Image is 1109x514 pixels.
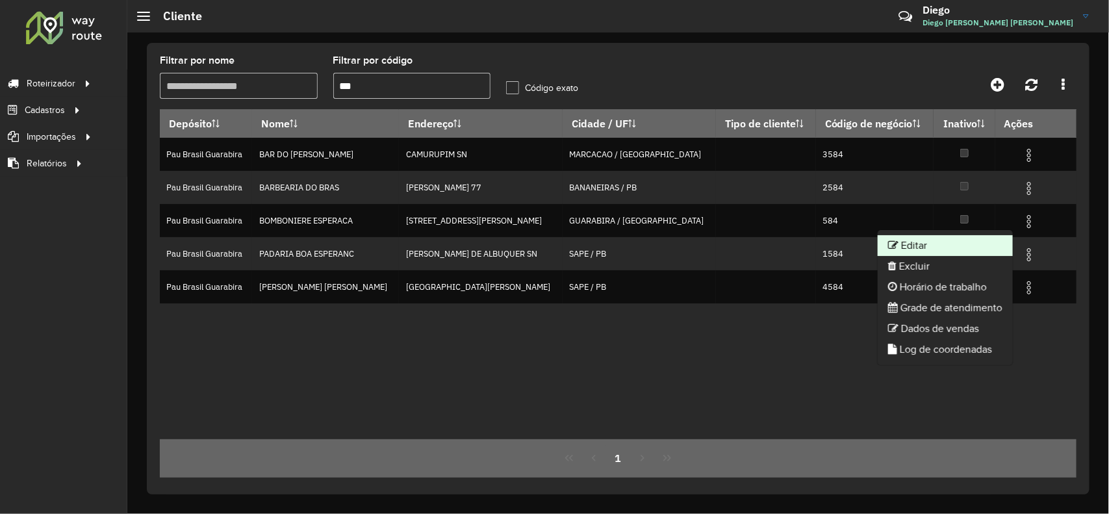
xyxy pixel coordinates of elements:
li: Log de coordenadas [878,339,1013,360]
span: Importações [27,130,76,144]
td: 2584 [816,171,934,204]
a: Contato Rápido [891,3,919,31]
label: Filtrar por código [333,53,413,68]
th: Nome [252,110,399,138]
th: Cidade / UF [563,110,716,138]
td: SAPE / PB [563,237,716,270]
td: PADARIA BOA ESPERANC [252,237,399,270]
td: BARBEARIA DO BRAS [252,171,399,204]
td: BOMBONIERE ESPERACA [252,204,399,237]
td: Pau Brasil Guarabira [160,270,252,303]
label: Filtrar por nome [160,53,235,68]
span: Cadastros [25,103,65,117]
span: Diego [PERSON_NAME] [PERSON_NAME] [923,17,1073,29]
td: Pau Brasil Guarabira [160,237,252,270]
td: 584 [816,204,934,237]
td: SAPE / PB [563,270,716,303]
div: Críticas? Dúvidas? Elogios? Sugestões? Entre em contato conosco! [743,4,879,39]
label: Código exato [506,81,578,95]
td: [PERSON_NAME] 77 [399,171,563,204]
td: BANANEIRAS / PB [563,171,716,204]
td: Pau Brasil Guarabira [160,171,252,204]
span: Roteirizador [27,77,75,90]
td: GUARABIRA / [GEOGRAPHIC_DATA] [563,204,716,237]
th: Ações [995,110,1073,137]
td: 1584 [816,237,934,270]
h2: Cliente [150,9,202,23]
td: [PERSON_NAME] DE ALBUQUER SN [399,237,563,270]
td: MARCACAO / [GEOGRAPHIC_DATA] [563,138,716,171]
td: Pau Brasil Guarabira [160,204,252,237]
th: Tipo de cliente [716,110,816,138]
li: Dados de vendas [878,318,1013,339]
th: Depósito [160,110,252,138]
td: [STREET_ADDRESS][PERSON_NAME] [399,204,563,237]
li: Horário de trabalho [878,277,1013,298]
th: Inativo [934,110,995,138]
td: [PERSON_NAME] [PERSON_NAME] [252,270,399,303]
th: Código de negócio [816,110,934,138]
button: 1 [606,446,631,470]
li: Excluir [878,256,1013,277]
th: Endereço [399,110,563,138]
li: Editar [878,235,1013,256]
td: 3584 [816,138,934,171]
td: BAR DO [PERSON_NAME] [252,138,399,171]
td: Pau Brasil Guarabira [160,138,252,171]
td: CAMURUPIM SN [399,138,563,171]
td: 4584 [816,270,934,303]
span: Relatórios [27,157,67,170]
h3: Diego [923,4,1073,16]
td: [GEOGRAPHIC_DATA][PERSON_NAME] [399,270,563,303]
li: Grade de atendimento [878,298,1013,318]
